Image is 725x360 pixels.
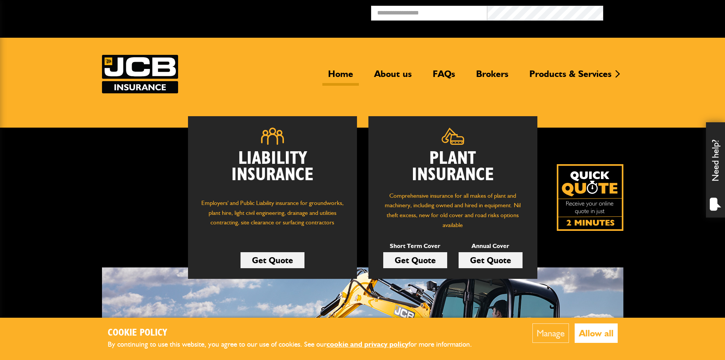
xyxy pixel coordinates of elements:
div: Need help? [706,122,725,218]
a: Brokers [470,68,514,86]
h2: Plant Insurance [380,150,526,183]
p: Comprehensive insurance for all makes of plant and machinery, including owned and hired in equipm... [380,191,526,230]
button: Manage [532,323,569,343]
a: Products & Services [524,68,617,86]
a: Get Quote [241,252,304,268]
p: By continuing to use this website, you agree to our use of cookies. See our for more information. [108,339,484,350]
h2: Liability Insurance [199,150,346,191]
h2: Cookie Policy [108,327,484,339]
img: Quick Quote [557,164,623,231]
button: Allow all [575,323,618,343]
p: Employers' and Public Liability insurance for groundworks, plant hire, light civil engineering, d... [199,198,346,235]
button: Broker Login [603,6,719,18]
img: JCB Insurance Services logo [102,55,178,93]
p: Short Term Cover [383,241,447,251]
p: Annual Cover [459,241,523,251]
a: FAQs [427,68,461,86]
a: Get your insurance quote isn just 2-minutes [557,164,623,231]
a: Home [322,68,359,86]
a: Get Quote [383,252,447,268]
a: cookie and privacy policy [327,340,408,349]
a: Get Quote [459,252,523,268]
a: JCB Insurance Services [102,55,178,93]
a: About us [368,68,417,86]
